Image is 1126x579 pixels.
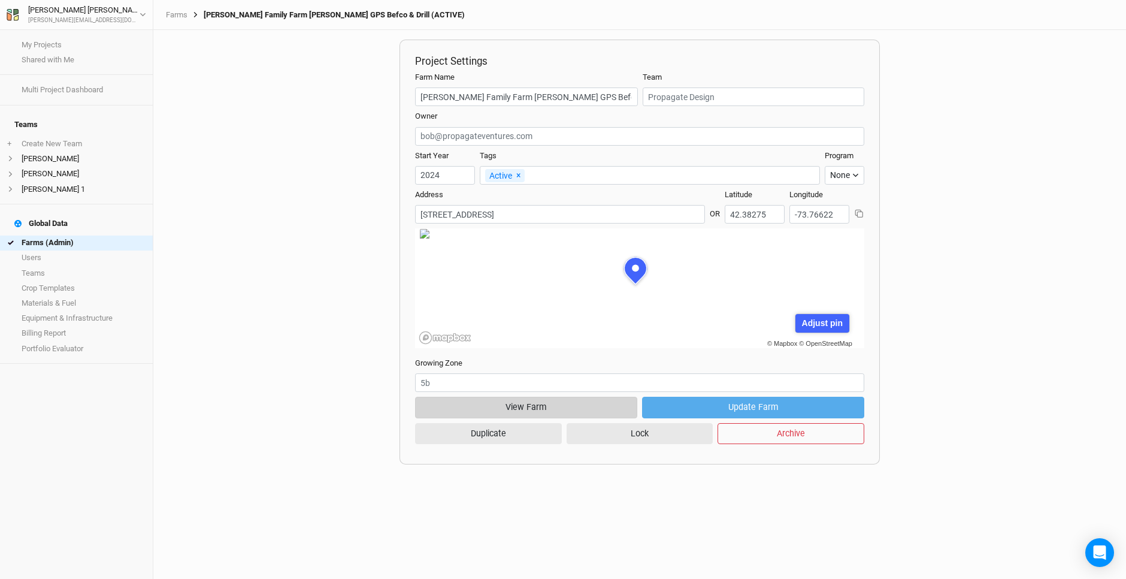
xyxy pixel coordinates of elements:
div: [PERSON_NAME][EMAIL_ADDRESS][DOMAIN_NAME] [28,16,140,25]
button: [PERSON_NAME] [PERSON_NAME][PERSON_NAME][EMAIL_ADDRESS][DOMAIN_NAME] [6,4,147,25]
label: Program [825,150,853,161]
label: Team [643,72,662,83]
label: Tags [480,150,497,161]
div: Adjust pin [795,314,849,333]
label: Latitude [725,189,752,200]
h2: Project Settings [415,55,864,67]
label: Start Year [415,150,449,161]
button: Archive [718,423,864,444]
label: Farm Name [415,72,455,83]
a: © Mapbox [767,340,797,347]
input: Propagate Design [643,88,864,106]
a: © OpenStreetMap [799,340,852,347]
div: Open Intercom Messenger [1085,538,1114,567]
label: Growing Zone [415,358,462,369]
input: bob@propagateventures.com [415,127,864,146]
div: Active [485,169,525,182]
input: 5b [415,373,864,392]
label: Owner [415,111,437,122]
button: Lock [567,423,713,444]
button: Update Farm [642,397,864,418]
input: Start Year [415,166,475,185]
input: Latitude [725,205,785,224]
a: Farms [166,10,187,20]
a: Mapbox logo [419,331,471,345]
span: + [7,139,11,149]
input: Address (123 James St...) [415,205,705,224]
h4: Teams [7,113,146,137]
button: Copy [854,209,864,219]
div: [PERSON_NAME] [PERSON_NAME] [28,4,140,16]
span: × [516,170,520,180]
button: Remove [512,168,525,182]
div: OR [710,199,720,219]
div: Global Data [14,219,68,228]
label: Address [415,189,443,200]
button: View Farm [415,397,637,418]
button: Duplicate [415,423,562,444]
div: None [830,169,850,182]
input: Longitude [789,205,849,224]
input: Project/Farm Name [415,88,638,106]
label: Longitude [789,189,823,200]
div: [PERSON_NAME] Family Farm [PERSON_NAME] GPS Befco & Drill (ACTIVE) [187,10,465,20]
button: None [825,166,864,185]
